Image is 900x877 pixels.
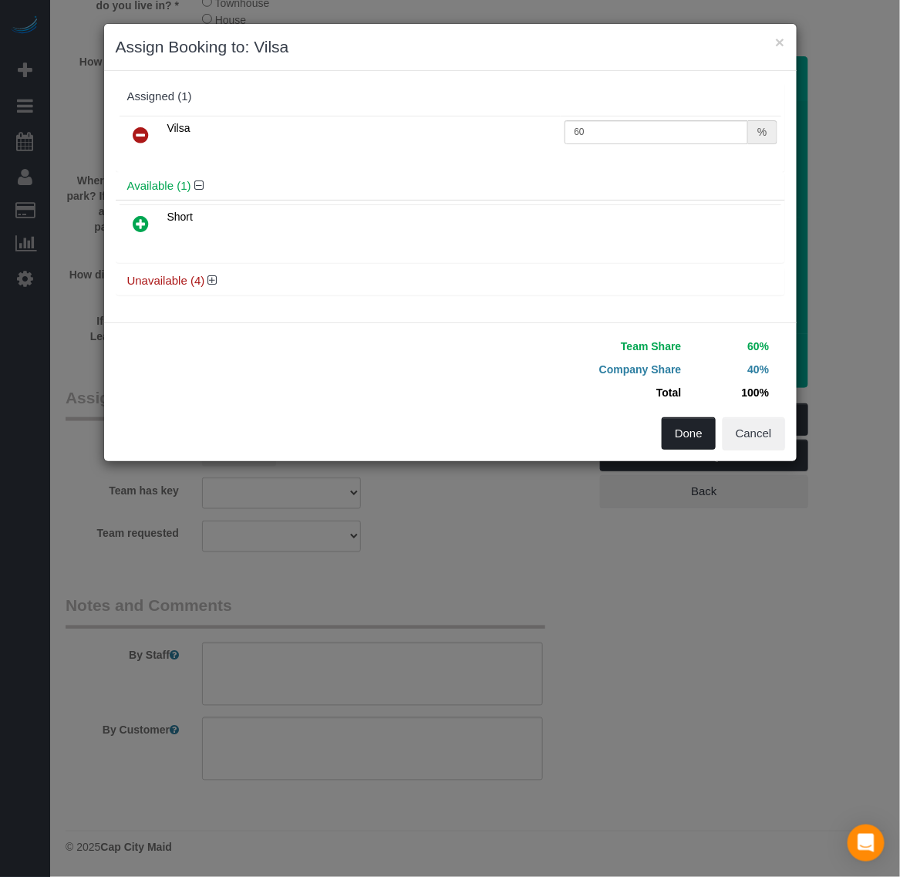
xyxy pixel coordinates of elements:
[662,417,716,450] button: Done
[748,120,777,144] div: %
[462,358,686,381] td: Company Share
[462,381,686,404] td: Total
[127,90,774,103] div: Assigned (1)
[848,825,885,862] div: Open Intercom Messenger
[167,211,193,223] span: Short
[723,417,785,450] button: Cancel
[686,358,774,381] td: 40%
[127,180,774,193] h4: Available (1)
[686,335,774,358] td: 60%
[775,34,784,50] button: ×
[462,335,686,358] td: Team Share
[127,275,774,288] h4: Unavailable (4)
[686,381,774,404] td: 100%
[116,35,785,59] h3: Assign Booking to: Vilsa
[167,122,190,134] span: Vilsa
